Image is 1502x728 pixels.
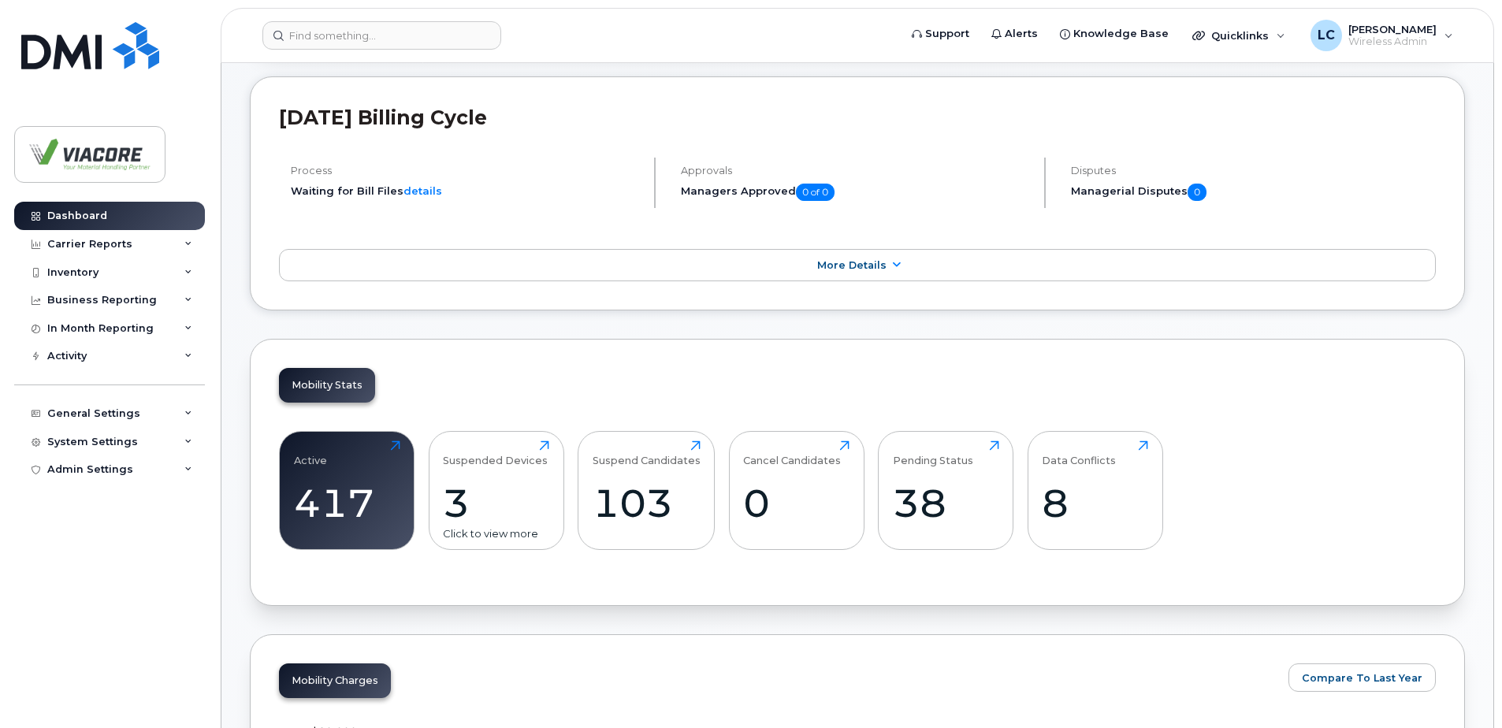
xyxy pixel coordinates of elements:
div: 417 [294,480,400,526]
span: [PERSON_NAME] [1348,23,1437,35]
h5: Managers Approved [681,184,1031,201]
span: Knowledge Base [1073,26,1169,42]
div: Suspend Candidates [593,440,701,466]
input: Find something... [262,21,501,50]
li: Waiting for Bill Files [291,184,641,199]
div: Data Conflicts [1042,440,1116,466]
span: Alerts [1005,26,1038,42]
span: LC [1318,26,1335,45]
div: Click to view more [443,526,549,541]
a: Suspend Candidates103 [593,440,701,541]
a: Support [901,18,980,50]
h4: Disputes [1071,165,1436,176]
a: Suspended Devices3Click to view more [443,440,549,541]
h4: Process [291,165,641,176]
span: 0 [1188,184,1206,201]
a: Alerts [980,18,1049,50]
div: 0 [743,480,850,526]
div: Lyndon Calapini [1299,20,1464,51]
div: 8 [1042,480,1148,526]
button: Compare To Last Year [1288,663,1436,692]
a: details [403,184,442,197]
span: More Details [817,259,887,271]
h5: Managerial Disputes [1071,184,1436,201]
a: Pending Status38 [893,440,999,541]
a: Cancel Candidates0 [743,440,850,541]
span: Compare To Last Year [1302,670,1422,685]
div: Cancel Candidates [743,440,841,466]
div: 103 [593,480,701,526]
div: 38 [893,480,999,526]
a: Data Conflicts8 [1042,440,1148,541]
a: Knowledge Base [1049,18,1180,50]
div: 3 [443,480,549,526]
h2: [DATE] Billing Cycle [279,106,1436,129]
h4: Approvals [681,165,1031,176]
div: Pending Status [893,440,973,466]
div: Active [294,440,327,466]
span: Wireless Admin [1348,35,1437,48]
div: Quicklinks [1181,20,1296,51]
span: 0 of 0 [796,184,835,201]
a: Active417 [294,440,400,541]
div: Suspended Devices [443,440,548,466]
span: Support [925,26,969,42]
span: Quicklinks [1211,29,1269,42]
